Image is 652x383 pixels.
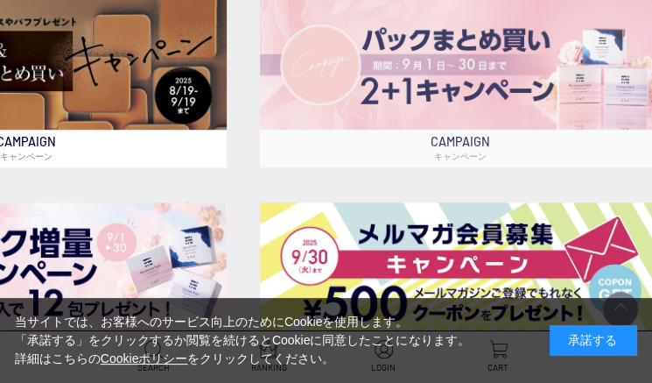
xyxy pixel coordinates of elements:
[434,151,487,161] span: キャンペーン
[550,325,637,356] div: 承諾する
[101,351,188,365] a: Cookieポリシー
[15,313,470,368] div: 当サイトでは、お客様へのサービス向上のためにCookieを使用します。 「承諾する」をクリックするか閲覧を続けるとCookieに同意したことになります。 詳細はこちらの をクリックしてください。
